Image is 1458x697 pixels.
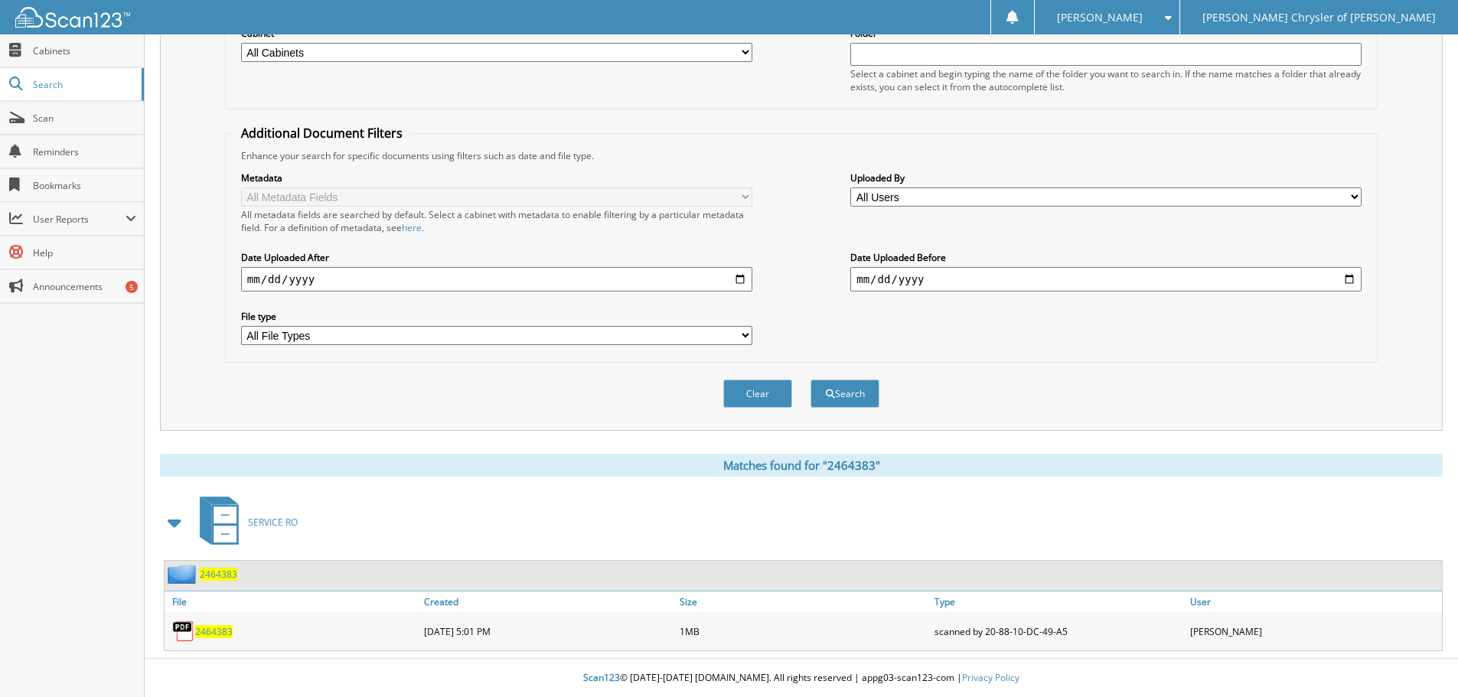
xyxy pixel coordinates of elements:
label: Metadata [241,171,752,184]
label: Date Uploaded After [241,251,752,264]
button: Clear [723,379,792,408]
a: 2464383 [200,568,237,581]
a: File [165,591,420,612]
div: 1MB [676,616,931,647]
span: Scan123 [583,671,620,684]
span: Help [33,246,136,259]
a: Size [676,591,931,612]
div: Enhance your search for specific documents using filters such as date and file type. [233,149,1369,162]
label: File type [241,310,752,323]
div: [DATE] 5:01 PM [420,616,676,647]
div: Matches found for "2464383" [160,454,1443,477]
a: Created [420,591,676,612]
div: Select a cabinet and begin typing the name of the folder you want to search in. If the name match... [850,67,1362,93]
span: Bookmarks [33,179,136,192]
legend: Additional Document Filters [233,125,410,142]
label: Uploaded By [850,171,1362,184]
a: 2464383 [195,625,233,638]
a: Type [931,591,1186,612]
span: Search [33,78,134,91]
div: © [DATE]-[DATE] [DOMAIN_NAME]. All rights reserved | appg03-scan123-com | [145,660,1458,697]
div: All metadata fields are searched by default. Select a cabinet with metadata to enable filtering b... [241,208,752,234]
span: Announcements [33,280,136,293]
label: Date Uploaded Before [850,251,1362,264]
div: scanned by 20-88-10-DC-49-A5 [931,616,1186,647]
a: SERVICE RO [191,492,298,552]
span: SERVICE RO [248,516,298,529]
span: [PERSON_NAME] [1057,13,1143,22]
iframe: Chat Widget [1381,624,1458,697]
span: Scan [33,112,136,125]
div: [PERSON_NAME] [1186,616,1442,647]
input: end [850,267,1362,292]
span: User Reports [33,213,126,226]
button: Search [811,379,879,408]
img: folder2.png [168,565,200,584]
a: here [402,221,422,234]
a: User [1186,591,1442,612]
span: Reminders [33,145,136,158]
a: Privacy Policy [962,671,1019,684]
img: PDF.png [172,620,195,643]
span: Cabinets [33,44,136,57]
img: scan123-logo-white.svg [15,7,130,28]
input: start [241,267,752,292]
span: [PERSON_NAME] Chrysler of [PERSON_NAME] [1202,13,1436,22]
div: 5 [126,281,138,293]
